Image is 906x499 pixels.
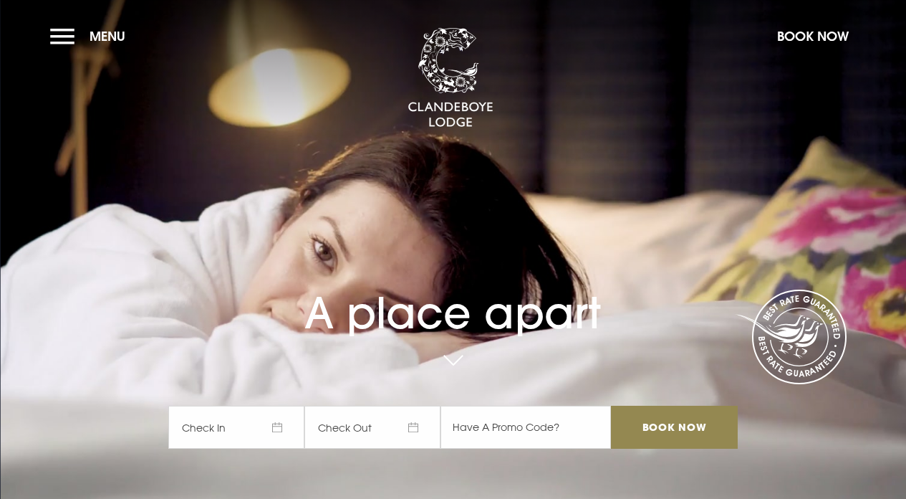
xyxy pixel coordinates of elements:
[168,257,737,338] h1: A place apart
[611,406,737,449] input: Book Now
[304,406,440,449] span: Check Out
[168,406,304,449] span: Check In
[440,406,611,449] input: Have A Promo Code?
[50,21,132,52] button: Menu
[90,28,125,44] span: Menu
[408,28,493,128] img: Clandeboye Lodge
[770,21,856,52] button: Book Now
